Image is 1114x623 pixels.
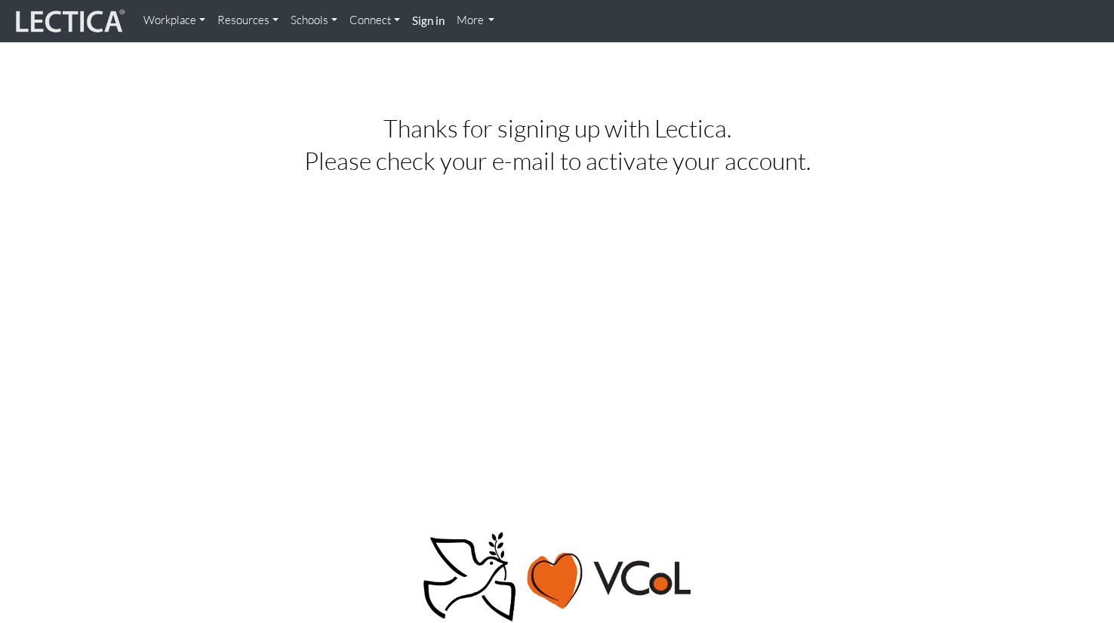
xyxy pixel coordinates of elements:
[285,6,343,35] a: Schools
[451,6,501,35] a: More
[12,7,125,35] img: lecticalive
[197,115,917,141] h2: Thanks for signing up with Lectica.
[343,6,406,35] a: Connect
[197,147,917,174] h2: Please check your e-mail to activate your account.
[412,14,445,27] strong: Sign in
[137,6,211,35] a: Workplace
[211,6,285,35] a: Resources
[406,6,451,36] a: Sign in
